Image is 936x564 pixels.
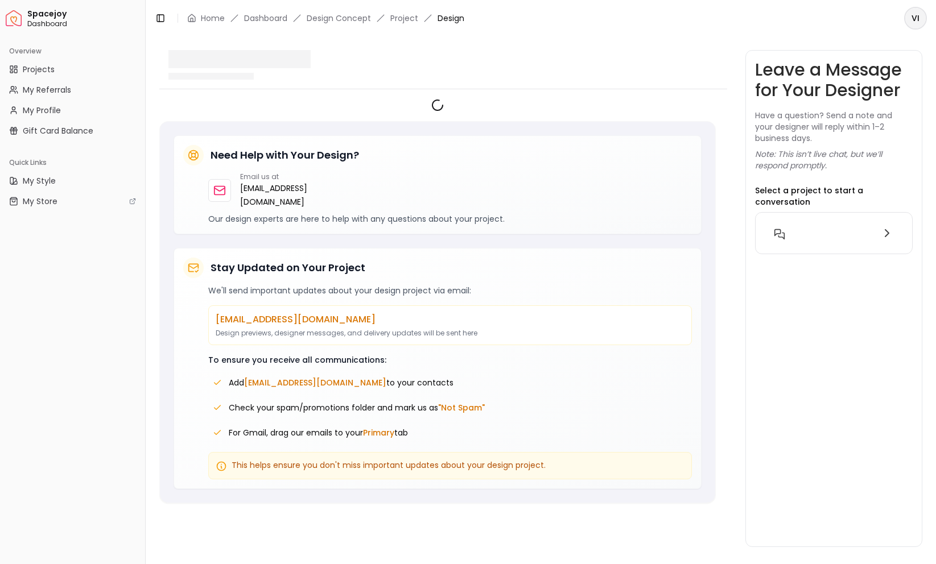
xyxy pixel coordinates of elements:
[755,185,913,208] p: Select a project to start a conversation
[23,125,93,136] span: Gift Card Balance
[211,260,365,276] h5: Stay Updated on Your Project
[27,9,141,19] span: Spacejoy
[187,13,464,24] nav: breadcrumb
[23,175,56,186] span: My Style
[6,10,22,26] img: Spacejoy Logo
[229,402,485,413] span: Check your spam/promotions folder and mark us as
[755,110,913,144] p: Have a question? Send a note and your designer will reply within 1–2 business days.
[23,64,55,75] span: Projects
[905,8,926,28] span: VI
[244,377,386,388] span: [EMAIL_ADDRESS][DOMAIN_NAME]
[23,196,57,207] span: My Store
[307,13,371,24] li: Design Concept
[363,427,394,438] span: Primary
[216,329,685,338] p: Design previews, designer messages, and delivery updates will be sent here
[5,81,141,99] a: My Referrals
[211,147,359,163] h5: Need Help with Your Design?
[5,60,141,78] a: Projects
[438,13,464,24] span: Design
[904,7,927,30] button: VI
[23,84,71,96] span: My Referrals
[5,122,141,140] a: Gift Card Balance
[244,13,287,24] a: Dashboard
[5,154,141,172] div: Quick Links
[229,377,453,388] span: Add to your contacts
[216,313,685,326] p: [EMAIL_ADDRESS][DOMAIN_NAME]
[229,427,408,438] span: For Gmail, drag our emails to your tab
[201,13,225,24] a: Home
[390,13,418,24] a: Project
[240,181,315,209] a: [EMAIL_ADDRESS][DOMAIN_NAME]
[23,105,61,116] span: My Profile
[6,10,22,26] a: Spacejoy
[208,285,692,296] p: We'll send important updates about your design project via email:
[240,172,315,181] p: Email us at
[5,172,141,190] a: My Style
[755,148,913,171] p: Note: This isn’t live chat, but we’ll respond promptly.
[208,354,692,366] p: To ensure you receive all communications:
[5,42,141,60] div: Overview
[438,402,485,413] span: "Not Spam"
[27,19,141,28] span: Dashboard
[232,459,546,471] span: This helps ensure you don't miss important updates about your design project.
[5,192,141,210] a: My Store
[208,213,692,225] p: Our design experts are here to help with any questions about your project.
[755,60,913,101] h3: Leave a Message for Your Designer
[5,101,141,119] a: My Profile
